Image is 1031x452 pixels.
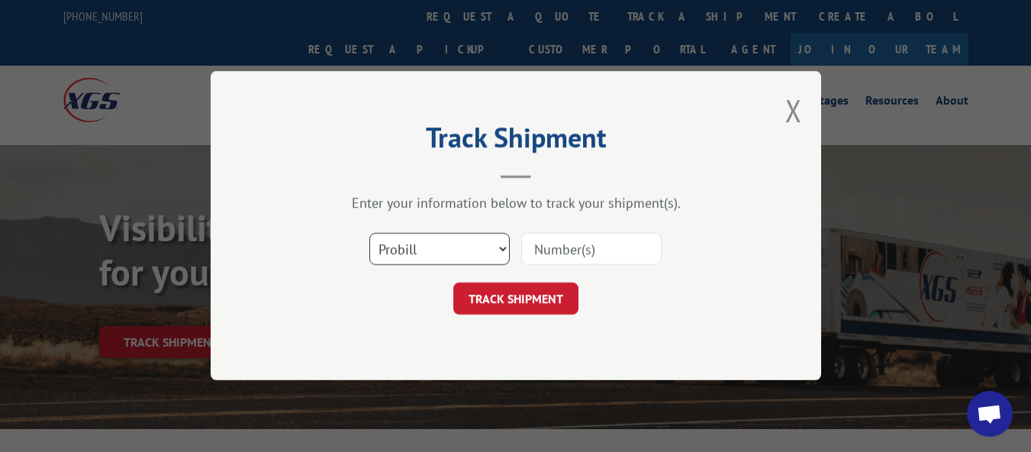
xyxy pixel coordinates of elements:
h2: Track Shipment [287,127,745,156]
button: Close modal [785,90,802,131]
div: Open chat [967,391,1013,437]
button: TRACK SHIPMENT [453,283,578,315]
input: Number(s) [521,234,662,266]
div: Enter your information below to track your shipment(s). [287,195,745,212]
